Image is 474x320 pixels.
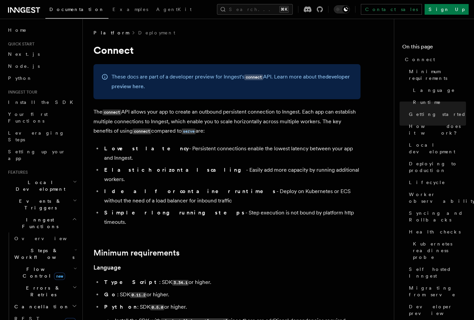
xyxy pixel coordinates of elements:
span: Syncing and Rollbacks [409,210,466,223]
a: Minimum requirements [406,65,466,84]
button: Toggle dark mode [334,5,350,13]
span: Examples [112,7,148,12]
a: Python [5,72,78,84]
span: Kubernetes readiness probe [413,241,466,261]
a: Local development [406,139,466,158]
a: Deploying to production [406,158,466,176]
span: Flow Control [12,266,73,279]
a: Health checks [406,226,466,238]
span: Documentation [49,7,104,12]
button: Inngest Functions [5,214,78,232]
span: Self hosted Inngest [409,266,466,279]
span: Quick start [5,41,34,47]
a: Examples [108,2,152,18]
a: Next.js [5,48,78,60]
span: Events & Triggers [5,198,73,211]
a: Setting up your app [5,146,78,164]
a: Developer preview [406,301,466,319]
a: Overview [12,232,78,245]
a: Lifecycle [406,176,466,188]
span: Next.js [8,51,40,57]
span: new [54,273,65,280]
span: Local development [409,142,466,155]
button: Cancellation [12,301,78,313]
span: Cancellation [12,303,69,310]
span: Language [413,87,455,94]
span: Lifecycle [409,179,445,186]
span: Developer preview [409,303,466,317]
span: Deploying to production [409,160,466,174]
a: Leveraging Steps [5,127,78,146]
button: Flow Controlnew [12,263,78,282]
a: Your first Functions [5,108,78,127]
button: Search...⌘K [217,4,293,15]
span: Health checks [409,228,461,235]
span: Steps & Workflows [12,247,74,261]
span: Inngest tour [5,90,37,95]
a: Syncing and Rollbacks [406,207,466,226]
button: Local Development [5,176,78,195]
span: Install the SDK [8,100,77,105]
span: Connect [405,56,435,63]
button: Events & Triggers [5,195,78,214]
a: Connect [402,53,466,65]
span: Local Development [5,179,73,192]
a: Contact sales [361,4,422,15]
span: Errors & Retries [12,285,72,298]
a: Getting started [406,108,466,120]
a: Sign Up [425,4,469,15]
span: Node.js [8,63,40,69]
a: Install the SDK [5,96,78,108]
span: Leveraging Steps [8,130,64,142]
a: Kubernetes readiness probe [410,238,466,263]
button: Steps & Workflows [12,245,78,263]
span: Minimum requirements [409,68,466,82]
span: AgentKit [156,7,192,12]
span: Migrating from serve [409,285,466,298]
span: Home [8,27,27,33]
a: How does it work? [406,120,466,139]
span: Features [5,170,28,175]
span: How does it work? [409,123,466,136]
span: Getting started [409,111,466,118]
span: Python [8,75,32,81]
a: AgentKit [152,2,196,18]
button: Errors & Retries [12,282,78,301]
span: Inngest Functions [5,216,72,230]
span: Setting up your app [8,149,65,161]
a: Worker observability [406,188,466,207]
a: Self hosted Inngest [406,263,466,282]
span: Your first Functions [8,112,48,124]
span: Runtime [413,99,441,106]
a: Migrating from serve [406,282,466,301]
a: Node.js [5,60,78,72]
kbd: ⌘K [279,6,289,13]
a: Documentation [45,2,108,19]
a: Runtime [410,96,466,108]
span: Overview [14,236,83,241]
a: Home [5,24,78,36]
a: Language [410,84,466,96]
h4: On this page [402,43,466,53]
